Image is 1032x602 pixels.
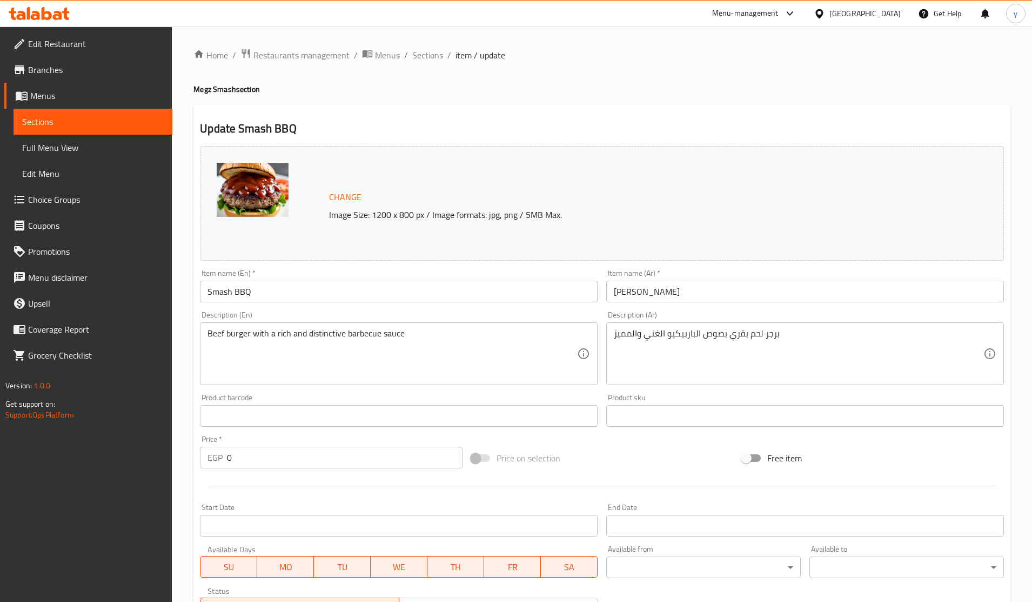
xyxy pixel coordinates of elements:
[30,89,164,102] span: Menus
[606,405,1004,427] input: Please enter product sku
[28,297,164,310] span: Upsell
[5,379,32,393] span: Version:
[22,141,164,154] span: Full Menu View
[371,556,427,578] button: WE
[200,121,1004,137] h2: Update Smash BBQ
[606,557,801,578] div: ​
[22,115,164,128] span: Sections
[28,219,164,232] span: Coupons
[767,452,802,465] span: Free item
[545,559,593,575] span: SA
[4,57,172,83] a: Branches
[240,48,350,62] a: Restaurants management
[262,559,310,575] span: MO
[497,452,560,465] span: Price on selection
[712,7,779,20] div: Menu-management
[427,556,484,578] button: TH
[200,405,598,427] input: Please enter product barcode
[455,49,505,62] span: item / update
[4,31,172,57] a: Edit Restaurant
[200,281,598,302] input: Enter name En
[375,559,423,575] span: WE
[193,48,1010,62] nav: breadcrumb
[614,328,983,380] textarea: برجر لحم بقري بصوص الباربيكيو الغني والمميز
[14,161,172,187] a: Edit Menu
[28,323,164,336] span: Coverage Report
[447,49,451,62] li: /
[354,49,358,62] li: /
[325,208,902,221] p: Image Size: 1200 x 800 px / Image formats: jpg, png / 5MB Max.
[329,189,361,205] span: Change
[809,557,1004,578] div: ​
[5,408,74,422] a: Support.OpsPlatform
[28,37,164,50] span: Edit Restaurant
[484,556,541,578] button: FR
[1014,8,1017,19] span: y
[488,559,537,575] span: FR
[205,559,253,575] span: SU
[28,271,164,284] span: Menu disclaimer
[33,379,50,393] span: 1.0.0
[28,245,164,258] span: Promotions
[5,397,55,411] span: Get support on:
[4,187,172,213] a: Choice Groups
[432,559,480,575] span: TH
[207,451,223,464] p: EGP
[318,559,366,575] span: TU
[253,49,350,62] span: Restaurants management
[14,109,172,135] a: Sections
[28,63,164,76] span: Branches
[404,49,408,62] li: /
[4,316,172,342] a: Coverage Report
[541,556,598,578] button: SA
[227,447,462,468] input: Please enter price
[200,556,257,578] button: SU
[829,8,901,19] div: [GEOGRAPHIC_DATA]
[207,328,577,380] textarea: Beef burger with a rich and distinctive barbecue sauce
[193,49,228,62] a: Home
[22,167,164,180] span: Edit Menu
[362,48,400,62] a: Menus
[232,49,236,62] li: /
[4,264,172,290] a: Menu disclaimer
[28,193,164,206] span: Choice Groups
[257,556,314,578] button: MO
[314,556,371,578] button: TU
[606,281,1004,302] input: Enter name Ar
[193,84,1010,95] h4: Megz Smash section
[4,239,172,264] a: Promotions
[28,349,164,362] span: Grocery Checklist
[4,213,172,239] a: Coupons
[4,342,172,368] a: Grocery Checklist
[4,290,172,316] a: Upsell
[375,49,400,62] span: Menus
[412,49,443,62] a: Sections
[325,186,366,208] button: Change
[217,163,289,217] img: mmw_638868245909904918
[4,83,172,109] a: Menus
[14,135,172,161] a: Full Menu View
